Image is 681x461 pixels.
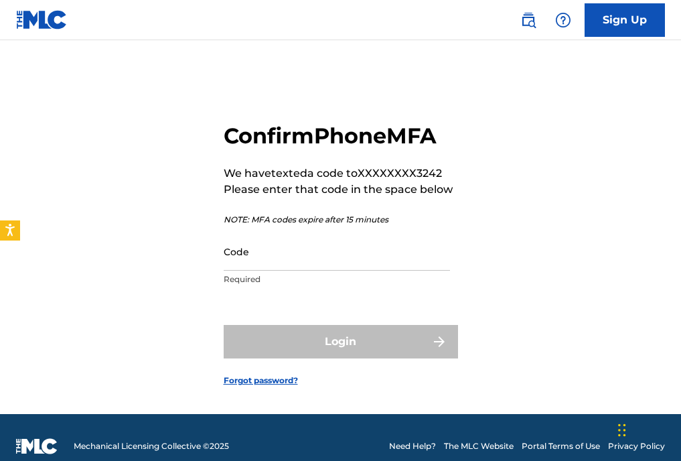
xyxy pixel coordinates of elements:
[389,440,436,452] a: Need Help?
[16,10,68,29] img: MLC Logo
[520,12,536,28] img: search
[444,440,514,452] a: The MLC Website
[224,214,453,226] p: NOTE: MFA codes expire after 15 minutes
[550,7,577,34] div: Help
[522,440,600,452] a: Portal Terms of Use
[608,440,665,452] a: Privacy Policy
[555,12,571,28] img: help
[224,273,450,285] p: Required
[224,166,453,182] p: We have texted a code to XXXXXXXX3242
[618,410,626,450] div: Drag
[224,375,298,387] a: Forgot password?
[614,397,681,461] iframe: Chat Widget
[585,3,665,37] a: Sign Up
[515,7,542,34] a: Public Search
[74,440,229,452] span: Mechanical Licensing Collective © 2025
[224,182,453,198] p: Please enter that code in the space below
[16,438,58,454] img: logo
[224,123,453,149] h2: Confirm Phone MFA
